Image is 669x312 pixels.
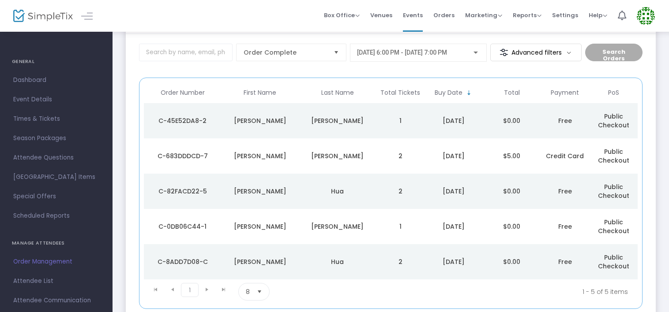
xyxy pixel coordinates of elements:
[427,152,481,160] div: 10/14/2025
[558,187,572,196] span: Free
[144,82,638,279] div: Data table
[146,152,219,160] div: C-683DDDCD-7
[13,113,99,125] span: Times & Tickets
[483,244,541,279] td: $0.00
[483,209,541,244] td: $0.00
[357,49,447,56] span: [DATE] 6:00 PM - [DATE] 7:00 PM
[244,48,327,57] span: Order Complete
[324,11,360,19] span: Box Office
[598,147,629,165] span: Public Checkout
[546,152,584,160] span: Credit Card
[244,89,276,97] span: First Name
[513,11,541,19] span: Reports
[552,4,578,26] span: Settings
[13,74,99,86] span: Dashboard
[13,191,99,202] span: Special Offers
[161,89,205,97] span: Order Number
[253,283,266,300] button: Select
[598,112,629,130] span: Public Checkout
[376,174,425,209] td: 2
[370,4,392,26] span: Venues
[483,138,541,174] td: $5.00
[13,152,99,163] span: Attendee Questions
[224,187,297,196] div: Linda
[246,287,250,296] span: 8
[608,89,619,97] span: PoS
[376,103,425,138] td: 1
[376,82,425,103] th: Total Tickets
[465,11,502,19] span: Marketing
[301,187,374,196] div: Hua
[146,116,219,125] div: C-45E52DA8-2
[12,234,101,252] h4: MANAGE ATTENDEES
[321,89,354,97] span: Last Name
[403,4,423,26] span: Events
[181,283,199,297] span: Page 1
[598,182,629,200] span: Public Checkout
[490,44,582,61] m-button: Advanced filters
[435,89,462,97] span: Buy Date
[427,257,481,266] div: 10/1/2025
[433,4,455,26] span: Orders
[504,89,520,97] span: Total
[146,187,219,196] div: C-82FACD22-5
[301,257,374,266] div: Hua
[301,152,374,160] div: Acosta
[224,222,297,231] div: Delila
[483,174,541,209] td: $0.00
[427,116,481,125] div: 10/15/2025
[139,44,233,61] input: Search by name, email, phone, order number, ip address, or last 4 digits of card
[330,44,342,61] button: Select
[558,257,572,266] span: Free
[558,222,572,231] span: Free
[357,283,628,301] kendo-pager-info: 1 - 5 of 5 items
[146,222,219,231] div: C-0DB06C44-1
[558,116,572,125] span: Free
[500,48,508,57] img: filter
[589,11,607,19] span: Help
[13,133,99,144] span: Season Packages
[376,244,425,279] td: 2
[598,253,629,271] span: Public Checkout
[13,256,99,267] span: Order Management
[466,89,473,97] span: Sortable
[224,116,297,125] div: Joni
[224,152,297,160] div: Lydia
[427,222,481,231] div: 10/6/2025
[13,295,99,306] span: Attendee Communication
[224,257,297,266] div: Linda
[301,116,374,125] div: Mckellar
[427,187,481,196] div: 10/9/2025
[13,275,99,287] span: Attendee List
[551,89,579,97] span: Payment
[13,210,99,222] span: Scheduled Reports
[12,53,101,71] h4: GENERAL
[483,103,541,138] td: $0.00
[301,222,374,231] div: Flores
[598,218,629,235] span: Public Checkout
[13,94,99,105] span: Event Details
[13,171,99,183] span: [GEOGRAPHIC_DATA] Items
[376,138,425,174] td: 2
[146,257,219,266] div: C-8ADD7D08-C
[376,209,425,244] td: 1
